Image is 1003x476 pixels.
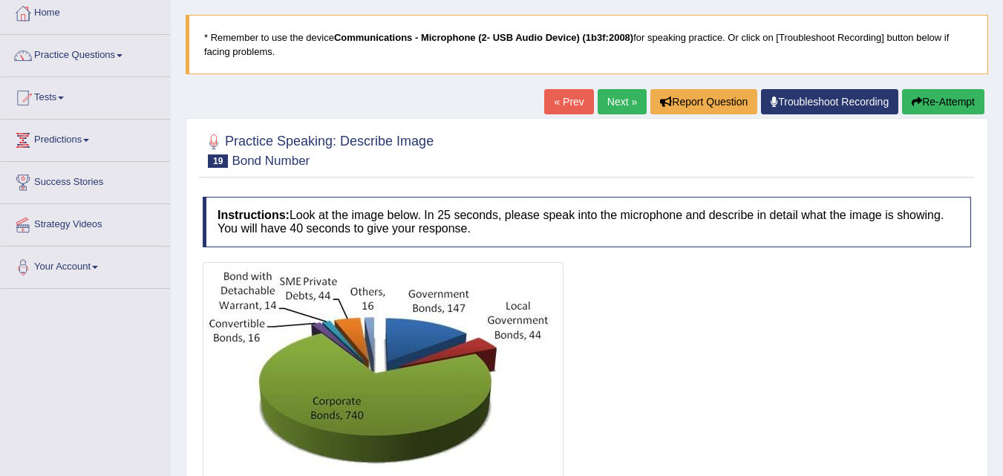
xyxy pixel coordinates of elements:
[1,247,170,284] a: Your Account
[218,209,290,221] b: Instructions:
[902,89,984,114] button: Re-Attempt
[650,89,757,114] button: Report Question
[203,131,434,168] h2: Practice Speaking: Describe Image
[186,15,988,74] blockquote: * Remember to use the device for speaking practice. Or click on [Troubleshoot Recording] button b...
[1,120,170,157] a: Predictions
[1,35,170,72] a: Practice Questions
[208,154,228,168] span: 19
[544,89,593,114] a: « Prev
[1,162,170,199] a: Success Stories
[598,89,647,114] a: Next »
[761,89,898,114] a: Troubleshoot Recording
[203,197,971,247] h4: Look at the image below. In 25 seconds, please speak into the microphone and describe in detail w...
[232,154,310,168] small: Bond Number
[1,77,170,114] a: Tests
[334,32,633,43] b: Communications - Microphone (2- USB Audio Device) (1b3f:2008)
[1,204,170,241] a: Strategy Videos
